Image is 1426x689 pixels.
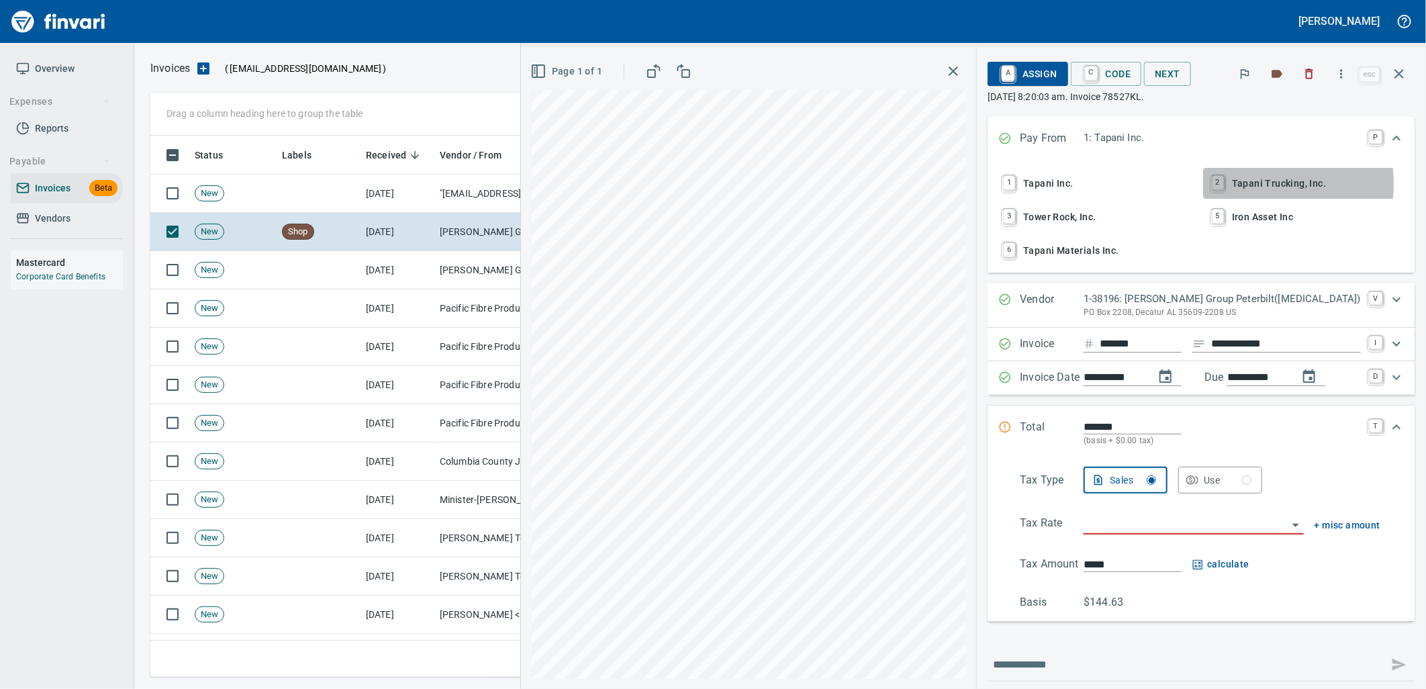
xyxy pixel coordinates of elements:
[1084,306,1361,320] p: PO Box 2208, Decatur AL 35609-2208 US
[434,213,569,251] td: [PERSON_NAME] Group Peterbilt([MEDICAL_DATA]) (1-38196)
[282,147,329,163] span: Click to Sort
[35,180,70,197] span: Invoices
[434,634,569,672] td: [PERSON_NAME] <[PERSON_NAME][EMAIL_ADDRESS][PERSON_NAME][DOMAIN_NAME]>
[1204,369,1268,385] p: Due
[1020,472,1084,494] p: Tax Type
[195,147,240,163] span: Click to Sort
[195,264,224,277] span: New
[361,213,434,251] td: [DATE]
[1000,239,1194,262] span: Tapani Materials Inc.
[1020,556,1084,573] p: Tax Amount
[1003,175,1015,190] a: 1
[8,5,109,38] a: Finvari
[1369,291,1382,305] a: V
[1084,291,1361,307] p: 1-38196: [PERSON_NAME] Group Peterbilt([MEDICAL_DATA])
[35,210,70,227] span: Vendors
[1212,209,1224,224] a: 5
[1327,59,1356,89] button: More
[1208,172,1403,195] span: Tapani Trucking, Inc.
[1082,62,1131,85] span: Code
[988,361,1415,395] div: Expand
[35,120,68,137] span: Reports
[1020,369,1084,387] p: Invoice Date
[1003,242,1015,257] a: 6
[1149,361,1182,393] button: change date
[150,60,190,77] p: Invoices
[89,181,117,196] span: Beta
[9,153,111,170] span: Payable
[195,379,224,392] span: New
[217,62,387,75] p: ( )
[1383,649,1415,681] span: This records your message into the invoice and notifies anyone mentioned
[1286,516,1305,535] button: Open
[434,289,569,328] td: Pacific Fibre Products (6-10754)
[361,557,434,596] td: [DATE]
[195,187,224,200] span: New
[1020,594,1084,610] p: Basis
[195,608,224,621] span: New
[195,340,224,353] span: New
[35,60,75,77] span: Overview
[988,461,1415,622] div: Expand
[16,272,105,281] a: Corporate Card Benefits
[283,226,314,238] span: Shop
[1299,14,1380,28] h5: [PERSON_NAME]
[1020,130,1084,148] p: Pay From
[195,570,224,583] span: New
[1356,58,1415,90] span: Close invoice
[1360,67,1380,82] a: esc
[361,519,434,557] td: [DATE]
[1369,419,1382,432] a: T
[434,404,569,443] td: Pacific Fibre Products (6-10754)
[16,255,123,270] h6: Mastercard
[195,226,224,238] span: New
[434,519,569,557] td: [PERSON_NAME] Technical Support (1-22538)
[366,147,424,163] span: Click to Sort
[1369,130,1382,144] a: P
[195,417,224,430] span: New
[366,147,406,163] span: Received
[1085,66,1098,81] a: C
[361,328,434,366] td: [DATE]
[434,596,569,634] td: [PERSON_NAME] <[PERSON_NAME][EMAIL_ADDRESS][PERSON_NAME][DOMAIN_NAME]>
[1192,556,1249,573] span: calculate
[361,481,434,519] td: [DATE]
[1020,291,1084,320] p: Vendor
[988,283,1415,328] div: Expand
[361,175,434,213] td: [DATE]
[1084,434,1361,448] p: (basis + $0.00 tax)
[195,147,223,163] span: Status
[1003,209,1015,224] a: 3
[988,328,1415,361] div: Expand
[1293,361,1325,393] button: change due date
[434,328,569,366] td: Pacific Fibre Products (6-10754)
[361,634,434,672] td: [DATE]
[988,117,1415,161] div: Expand
[282,147,312,163] span: Labels
[1000,172,1194,195] span: Tapani Inc.
[434,175,569,213] td: "[EMAIL_ADDRESS][DOMAIN_NAME]" <[EMAIL_ADDRESS][DOMAIN_NAME]>
[361,404,434,443] td: [DATE]
[1155,66,1180,83] span: Next
[988,90,1415,103] p: [DATE] 8:20:03 am. Invoice 78527KL.
[190,60,217,77] button: Upload an Invoice
[228,62,383,75] span: [EMAIL_ADDRESS][DOMAIN_NAME]
[1315,517,1380,534] span: + misc amount
[1144,62,1191,87] button: Next Invoice
[195,302,224,315] span: New
[440,147,519,163] span: Click to Sort
[1369,369,1382,383] a: D
[434,251,569,289] td: [PERSON_NAME] Group Peterbilt([MEDICAL_DATA]) (1-38196)
[150,60,190,77] nav: breadcrumb
[434,443,569,481] td: Columbia County Justice Court (1-29735)
[1294,59,1324,89] button: Discard
[195,532,224,545] span: New
[1204,472,1251,489] div: Use
[1230,59,1259,89] button: Flag
[1192,337,1206,351] svg: Invoice description
[1020,515,1084,535] p: Tax Rate
[434,557,569,596] td: [PERSON_NAME] Technical Support (1-22538)
[988,406,1415,461] div: Expand
[195,494,224,506] span: New
[361,596,434,634] td: [DATE]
